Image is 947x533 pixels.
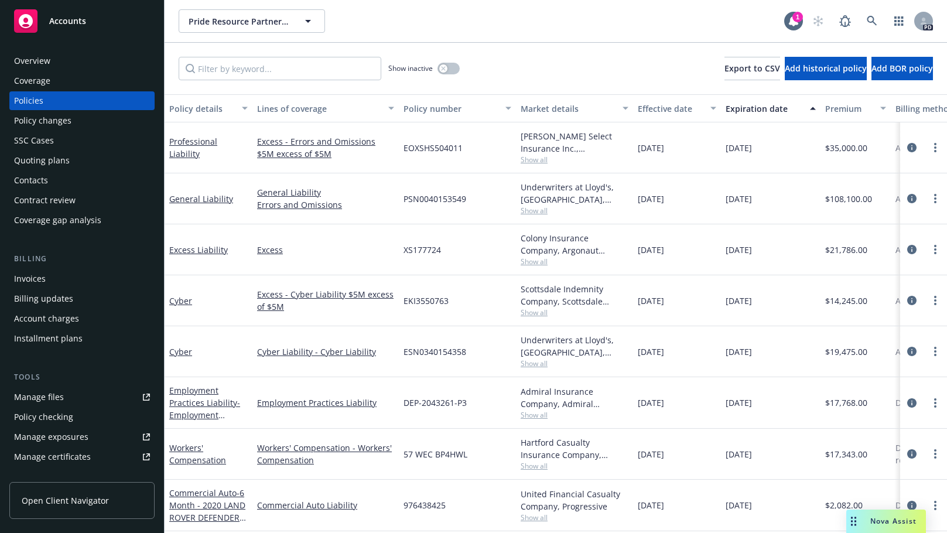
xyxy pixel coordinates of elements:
a: Overview [9,52,155,70]
span: [DATE] [726,397,752,409]
a: Errors and Omissions [257,199,394,211]
span: $108,100.00 [825,193,872,205]
div: Policy changes [14,111,71,130]
span: Show all [521,206,628,216]
span: [DATE] [726,448,752,460]
a: Policies [9,91,155,110]
div: Installment plans [14,329,83,348]
div: Coverage [14,71,50,90]
button: Lines of coverage [252,94,399,122]
a: Cyber [169,295,192,306]
a: Report a Bug [833,9,857,33]
span: Add BOR policy [871,63,933,74]
a: Cyber [169,346,192,357]
div: Policy number [404,102,498,115]
div: Market details [521,102,616,115]
button: Policy details [165,94,252,122]
a: Coverage [9,71,155,90]
div: Tools [9,371,155,383]
button: Nova Assist [846,510,926,533]
span: PSN0040153549 [404,193,466,205]
span: $17,343.00 [825,448,867,460]
span: Show all [521,307,628,317]
div: Underwriters at Lloyd's, [GEOGRAPHIC_DATA], [PERSON_NAME] of London, CRC Group [521,334,628,358]
span: [DATE] [638,295,664,307]
a: Employment Practices Liability [169,385,240,433]
button: Add historical policy [785,57,867,80]
span: [DATE] [726,244,752,256]
div: [PERSON_NAME] Select Insurance Inc., [PERSON_NAME] Insurance Group, Ltd., CRC Group [521,130,628,155]
a: Workers' Compensation - Workers' Compensation [257,442,394,466]
div: SSC Cases [14,131,54,150]
div: Invoices [14,269,46,288]
div: Policies [14,91,43,110]
a: more [928,396,942,410]
span: ESN0340154358 [404,346,466,358]
a: Invoices [9,269,155,288]
input: Filter by keyword... [179,57,381,80]
span: Show all [521,155,628,165]
a: circleInformation [905,293,919,307]
span: [DATE] [638,193,664,205]
span: Show all [521,257,628,266]
span: $35,000.00 [825,142,867,154]
span: Add historical policy [785,63,867,74]
div: Billing [9,253,155,265]
a: more [928,344,942,358]
span: $19,475.00 [825,346,867,358]
div: Scottsdale Indemnity Company, Scottsdale Insurance Company (Nationwide), CRC Group [521,283,628,307]
span: DEP-2043261-P3 [404,397,467,409]
a: more [928,192,942,206]
a: Contract review [9,191,155,210]
a: Commercial Auto Liability [257,499,394,511]
span: [DATE] [726,295,752,307]
div: Overview [14,52,50,70]
div: Policy checking [14,408,73,426]
button: Add BOR policy [871,57,933,80]
a: Excess - Cyber Liability $5M excess of $5M [257,288,394,313]
span: [DATE] [638,397,664,409]
a: Billing updates [9,289,155,308]
a: Search [860,9,884,33]
span: Open Client Navigator [22,494,109,507]
div: Account charges [14,309,79,328]
button: Expiration date [721,94,820,122]
a: Start snowing [806,9,830,33]
button: Market details [516,94,633,122]
div: Billing updates [14,289,73,308]
span: [DATE] [726,346,752,358]
div: Underwriters at Lloyd's, [GEOGRAPHIC_DATA], [PERSON_NAME] of London, CRC Group [521,181,628,206]
div: Manage exposures [14,428,88,446]
span: EOXSHS504011 [404,142,463,154]
div: Colony Insurance Company, Argonaut Insurance Company (Argo), CRC Group [521,232,628,257]
span: Show all [521,410,628,420]
span: [DATE] [638,346,664,358]
a: Installment plans [9,329,155,348]
a: Excess - Errors and Omissions $5M excess of $5M [257,135,394,160]
button: Effective date [633,94,721,122]
a: circleInformation [905,192,919,206]
a: Policy checking [9,408,155,426]
button: Pride Resource Partners LLC [179,9,325,33]
span: Show all [521,461,628,471]
span: Nova Assist [870,516,917,526]
a: circleInformation [905,344,919,358]
a: more [928,447,942,461]
span: - Employment Practices Liability [169,397,240,433]
span: EKI3550763 [404,295,449,307]
div: Contacts [14,171,48,190]
span: $2,082.00 [825,499,863,511]
a: Manage files [9,388,155,406]
span: XS177724 [404,244,441,256]
span: $14,245.00 [825,295,867,307]
a: Professional Liability [169,136,217,159]
div: 1 [792,12,803,22]
span: [DATE] [726,499,752,511]
span: Manage exposures [9,428,155,446]
a: circleInformation [905,396,919,410]
div: Manage certificates [14,447,91,466]
div: Policy details [169,102,235,115]
div: Drag to move [846,510,861,533]
span: Export to CSV [724,63,780,74]
a: Cyber Liability - Cyber Liability [257,346,394,358]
